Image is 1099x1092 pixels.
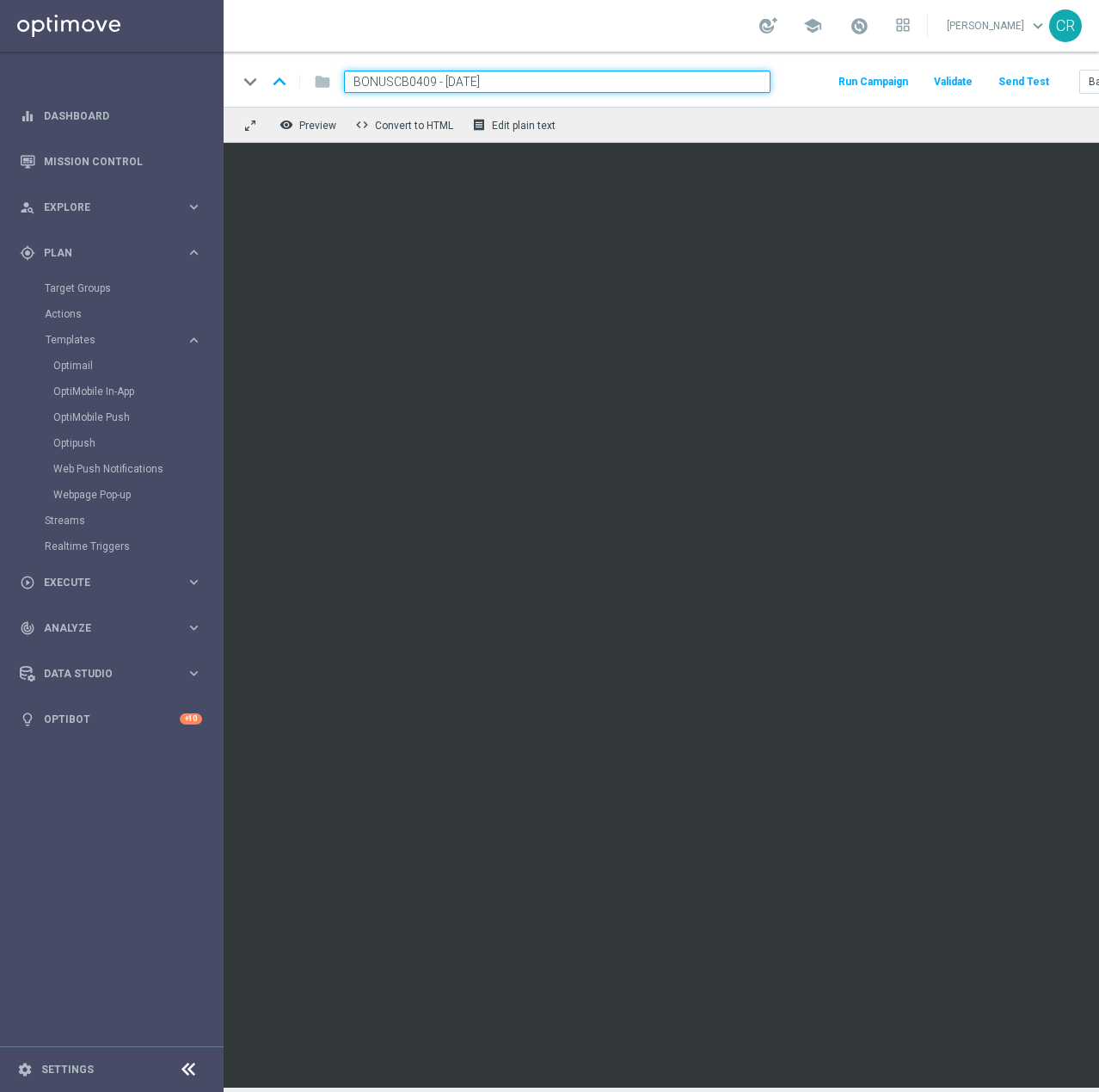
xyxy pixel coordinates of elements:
i: keyboard_arrow_up [267,69,292,95]
button: Data Studio keyboard_arrow_right [19,667,203,681]
i: receipt [472,118,486,132]
div: Optibot [20,696,202,742]
div: Actions [45,301,222,327]
button: play_circle_outline Execute keyboard_arrow_right [19,576,203,589]
div: Execute [20,575,186,590]
span: school [803,16,822,35]
a: Streams [45,514,179,527]
div: Templates [45,327,222,508]
a: Mission Control [44,139,202,184]
a: Optibot [44,696,180,742]
a: Actions [45,307,179,321]
a: OptiMobile In-App [53,385,179,398]
span: Analyze [44,623,186,633]
div: Dashboard [20,93,202,139]
button: equalizer Dashboard [19,109,203,123]
i: remove_red_eye [279,118,293,132]
a: Web Push Notifications [53,462,179,476]
i: person_search [20,200,35,215]
i: keyboard_arrow_right [186,332,202,349]
button: Mission Control [19,155,203,169]
div: Analyze [20,620,186,636]
div: Explore [20,200,186,215]
a: Settings [41,1064,94,1075]
div: OptiMobile Push [53,404,222,430]
div: Streams [45,508,222,534]
a: Optimail [53,359,179,373]
div: Data Studio [20,666,186,682]
span: Data Studio [44,669,186,679]
a: Realtime Triggers [45,540,179,553]
div: Realtime Triggers [45,534,222,559]
span: keyboard_arrow_down [1028,16,1047,35]
span: Preview [299,120,336,132]
div: OptiMobile In-App [53,379,222,404]
a: Optipush [53,436,179,450]
i: keyboard_arrow_right [186,620,202,636]
span: Validate [934,76,973,88]
span: Edit plain text [492,120,556,132]
i: gps_fixed [20,245,35,261]
button: gps_fixed Plan keyboard_arrow_right [19,246,203,260]
span: Explore [44,202,186,213]
div: +10 [180,713,202,725]
button: remove_red_eye Preview [275,114,344,136]
button: receipt Edit plain text [468,114,563,136]
span: Plan [44,248,186,258]
span: Templates [46,335,169,345]
button: person_search Explore keyboard_arrow_right [19,201,203,214]
i: keyboard_arrow_right [186,244,202,261]
span: code [355,118,369,132]
div: Plan [20,245,186,261]
i: equalizer [20,108,35,124]
div: Webpage Pop-up [53,482,222,508]
i: settings [17,1062,33,1077]
i: keyboard_arrow_right [186,574,202,590]
button: track_changes Analyze keyboard_arrow_right [19,621,203,635]
div: Web Push Notifications [53,456,222,482]
div: Templates [46,335,186,345]
i: keyboard_arrow_right [186,665,202,682]
div: Target Groups [45,275,222,301]
button: code Convert to HTML [351,114,461,136]
a: Webpage Pop-up [53,488,179,502]
i: play_circle_outline [20,575,35,590]
a: [PERSON_NAME]keyboard_arrow_down [945,13,1049,39]
button: lightbulb Optibot +10 [19,713,203,726]
i: keyboard_arrow_right [186,199,202,215]
button: Templates keyboard_arrow_right [45,333,203,347]
div: Optipush [53,430,222,456]
div: CR [1049,9,1082,42]
button: Validate [931,71,975,94]
a: OptiMobile Push [53,410,179,424]
i: lightbulb [20,712,35,727]
input: Enter a unique template name [344,71,771,93]
button: Run Campaign [836,71,911,94]
div: Optimail [53,353,222,379]
a: Dashboard [44,93,202,139]
a: Target Groups [45,281,179,295]
i: track_changes [20,620,35,636]
div: Mission Control [20,139,202,184]
button: Send Test [996,71,1052,94]
span: Convert to HTML [375,120,453,132]
span: Execute [44,577,186,588]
